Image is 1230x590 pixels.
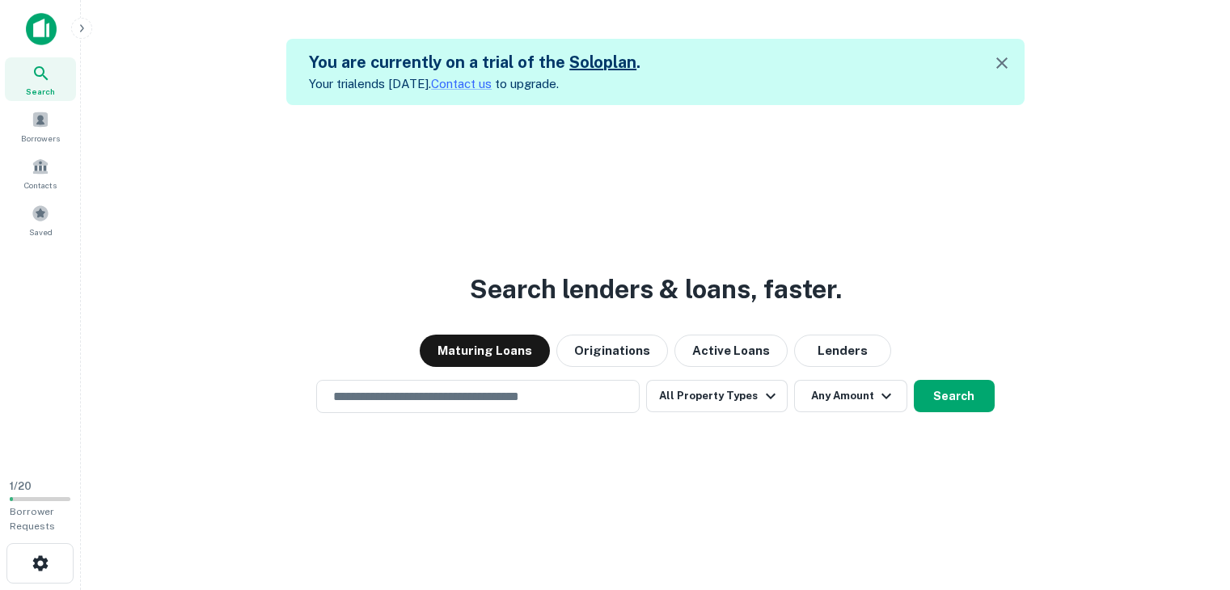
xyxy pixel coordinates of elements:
[431,77,492,91] a: Contact us
[21,132,60,145] span: Borrowers
[10,480,32,492] span: 1 / 20
[24,179,57,192] span: Contacts
[5,104,76,148] a: Borrowers
[914,380,995,412] button: Search
[674,335,788,367] button: Active Loans
[5,198,76,242] a: Saved
[646,380,787,412] button: All Property Types
[556,335,668,367] button: Originations
[5,57,76,101] a: Search
[420,335,550,367] button: Maturing Loans
[569,53,636,72] a: Soloplan
[470,270,842,309] h3: Search lenders & loans, faster.
[29,225,53,238] span: Saved
[309,74,640,94] p: Your trial ends [DATE]. to upgrade.
[5,151,76,195] a: Contacts
[26,13,57,45] img: capitalize-icon.png
[10,506,55,532] span: Borrower Requests
[309,50,640,74] h5: You are currently on a trial of the .
[794,335,891,367] button: Lenders
[26,85,55,98] span: Search
[794,380,907,412] button: Any Amount
[1149,461,1230,538] iframe: Chat Widget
